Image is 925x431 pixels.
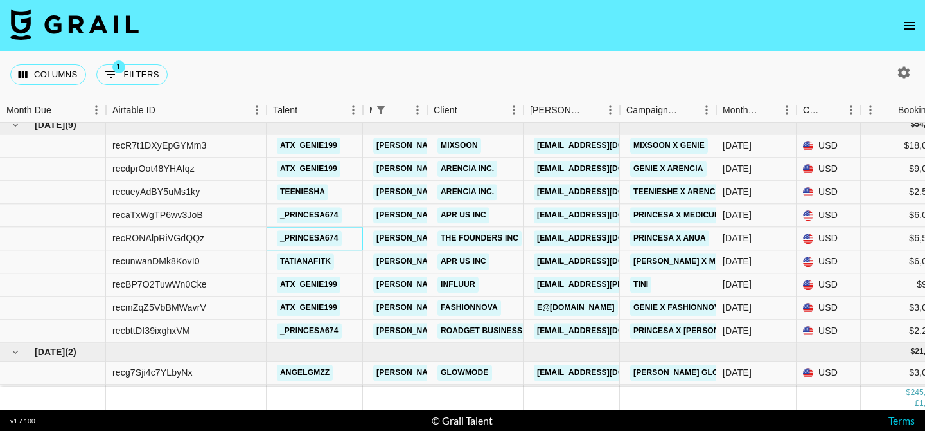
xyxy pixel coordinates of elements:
[373,161,583,177] a: [PERSON_NAME][EMAIL_ADDRESS][DOMAIN_NAME]
[524,98,620,123] div: Booker
[437,207,489,223] a: APR US Inc
[277,323,342,339] a: _princesa674
[390,101,408,119] button: Sort
[630,207,728,223] a: Princesa x Medicube
[601,100,620,120] button: Menu
[716,98,797,123] div: Month Due
[434,98,457,123] div: Client
[759,101,777,119] button: Sort
[35,118,65,131] span: [DATE]
[408,100,427,120] button: Menu
[437,161,497,177] a: Arencia Inc.
[530,98,583,123] div: [PERSON_NAME]
[112,98,155,123] div: Airtable ID
[797,98,861,123] div: Currency
[437,365,492,381] a: GLOWMODE
[112,163,195,176] div: recdprOot48YHAfqz
[797,181,861,204] div: USD
[112,255,200,268] div: recunwanDMk8KovI0
[112,186,200,199] div: recueyAdBY5uMs1ky
[369,98,372,123] div: Manager
[363,98,427,123] div: Manager
[723,186,752,199] div: Aug '25
[112,232,204,245] div: recRONAlpRiVGdQQz
[797,385,861,408] div: USD
[297,101,315,119] button: Sort
[373,365,583,381] a: [PERSON_NAME][EMAIL_ADDRESS][DOMAIN_NAME]
[155,101,173,119] button: Sort
[797,273,861,297] div: USD
[112,325,190,338] div: recbttDI39ixghxVM
[112,367,193,380] div: recg7Sji4c7YLbyNx
[723,302,752,315] div: Aug '25
[6,116,24,134] button: hide children
[630,138,708,154] a: Mixsoon x Genie
[534,230,678,246] a: [EMAIL_ADDRESS][DOMAIN_NAME]
[277,230,342,246] a: _princesa674
[723,209,752,222] div: Aug '25
[10,417,35,425] div: v 1.7.100
[630,253,754,270] a: [PERSON_NAME] x Medicube
[534,277,743,293] a: [EMAIL_ADDRESS][PERSON_NAME][DOMAIN_NAME]
[87,100,106,120] button: Menu
[437,323,595,339] a: Roadget Business [DOMAIN_NAME].
[797,158,861,181] div: USD
[65,345,76,358] span: ( 2 )
[267,98,363,123] div: Talent
[6,98,51,123] div: Month Due
[620,98,716,123] div: Campaign (Type)
[35,345,65,358] span: [DATE]
[824,101,841,119] button: Sort
[437,138,481,154] a: mixsoon
[10,64,86,85] button: Select columns
[630,230,709,246] a: Princesa x Anua
[534,323,678,339] a: [EMAIL_ADDRESS][DOMAIN_NAME]
[277,207,342,223] a: _princesa674
[112,209,203,222] div: recaTxWgTP6wv3JoB
[432,414,493,427] div: © Grail Talent
[861,100,880,120] button: Menu
[247,100,267,120] button: Menu
[51,101,69,119] button: Sort
[679,101,697,119] button: Sort
[630,323,753,339] a: Princesa x [PERSON_NAME]
[630,277,651,293] a: Tini
[723,232,752,245] div: Aug '25
[427,98,524,123] div: Client
[534,207,678,223] a: [EMAIL_ADDRESS][DOMAIN_NAME]
[277,138,340,154] a: atx_genie199
[112,140,206,152] div: recR7t1DXyEpGYMm3
[6,343,24,361] button: hide children
[112,279,207,291] div: recBP7O2TuwWn0Cke
[457,101,475,119] button: Sort
[437,277,479,293] a: Influur
[630,161,707,177] a: Genie x Arencia
[630,365,755,381] a: [PERSON_NAME] Glow Mode
[803,98,824,123] div: Currency
[888,414,915,426] a: Terms
[112,60,125,73] span: 1
[723,279,752,291] div: Aug '25
[534,253,678,270] a: [EMAIL_ADDRESS][DOMAIN_NAME]
[10,9,139,40] img: Grail Talent
[277,161,340,177] a: atx_genie199
[504,100,524,120] button: Menu
[906,388,911,399] div: $
[437,300,501,316] a: Fashionnova
[373,277,583,293] a: [PERSON_NAME][EMAIL_ADDRESS][DOMAIN_NAME]
[373,323,583,339] a: [PERSON_NAME][EMAIL_ADDRESS][DOMAIN_NAME]
[437,184,497,200] a: Arencia Inc.
[65,118,76,131] span: ( 9 )
[697,100,716,120] button: Menu
[723,163,752,176] div: Aug '25
[373,184,583,200] a: [PERSON_NAME][EMAIL_ADDRESS][DOMAIN_NAME]
[897,13,922,39] button: open drawer
[723,367,752,380] div: Sep '25
[277,184,328,200] a: teeniesha
[273,98,297,123] div: Talent
[797,204,861,227] div: USD
[630,300,741,316] a: Genie x Fashionnova 1/2
[797,250,861,273] div: USD
[723,140,752,152] div: Aug '25
[437,230,522,246] a: The Founders Inc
